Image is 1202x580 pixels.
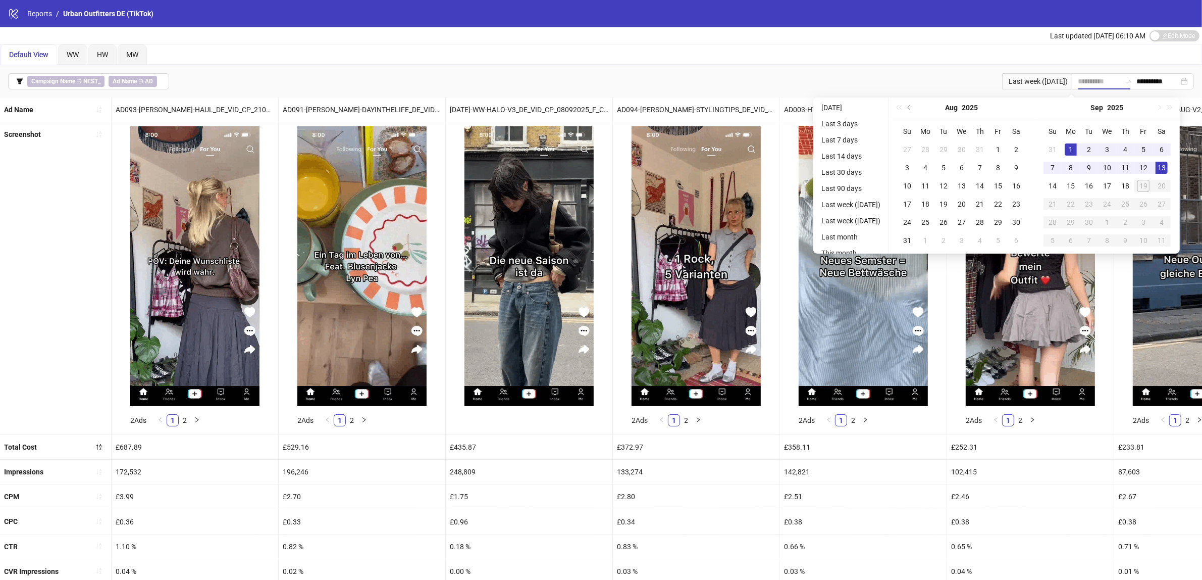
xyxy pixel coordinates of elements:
td: 2025-08-19 [934,195,953,213]
a: Reports [25,8,54,19]
button: left [154,414,167,426]
button: left [322,414,334,426]
li: Next Page [358,414,370,426]
li: 2 [346,414,358,426]
li: 1 [1002,414,1014,426]
td: 2025-09-02 [1080,140,1098,159]
td: 2025-08-18 [916,195,934,213]
a: 1 [835,415,847,426]
div: 27 [901,143,913,156]
a: 2 [179,415,190,426]
th: We [1098,122,1116,140]
div: 31 [974,143,986,156]
td: 2025-09-05 [1134,140,1153,159]
td: 2025-08-09 [1007,159,1025,177]
div: 9 [1119,234,1131,247]
div: 27 [1156,198,1168,210]
span: to [1124,77,1132,85]
td: 2025-09-11 [1116,159,1134,177]
li: Previous Page [1157,414,1169,426]
div: 2 [937,234,950,247]
td: 2025-08-20 [953,195,971,213]
td: 2025-08-17 [898,195,916,213]
div: 7 [1083,234,1095,247]
div: 14 [974,180,986,192]
span: ∋ [27,76,104,87]
td: 2025-07-27 [898,140,916,159]
td: 2025-10-09 [1116,231,1134,250]
div: 21 [1047,198,1059,210]
div: AD093-[PERSON_NAME]-HAUL_DE_VID_CP_21082025_F_NSN_SC13_USP7_WW [112,98,278,122]
td: 2025-10-05 [1043,231,1062,250]
td: 2025-09-13 [1153,159,1171,177]
div: 11 [919,180,931,192]
button: right [859,414,871,426]
button: Campaign Name ∋ NEST_Ad Name ∋ AD [8,73,169,89]
button: right [1026,414,1038,426]
td: 2025-10-01 [1098,213,1116,231]
td: 2025-09-14 [1043,177,1062,195]
div: 3 [1137,216,1149,228]
li: 2 [1014,414,1026,426]
span: sort-ascending [95,518,102,525]
li: Previous Page [990,414,1002,426]
div: 7 [974,162,986,174]
span: sort-ascending [95,468,102,475]
b: Screenshot [4,130,41,138]
th: Mo [1062,122,1080,140]
a: 1 [1003,415,1014,426]
img: Screenshot 1837175062773122 [799,126,928,406]
th: Su [1043,122,1062,140]
button: left [990,414,1002,426]
td: 2025-09-05 [989,231,1007,250]
div: 31 [901,234,913,247]
div: 14 [1047,180,1059,192]
span: left [659,417,665,423]
span: right [194,417,200,423]
div: 10 [1101,162,1113,174]
div: 23 [1083,198,1095,210]
td: 2025-09-06 [1007,231,1025,250]
td: 2025-09-07 [1043,159,1062,177]
div: Last week ([DATE]) [1002,73,1072,89]
li: Last 7 days [817,134,884,146]
td: 2025-09-25 [1116,195,1134,213]
th: Th [971,122,989,140]
td: 2025-08-01 [989,140,1007,159]
div: 8 [1101,234,1113,247]
div: 13 [1156,162,1168,174]
span: left [325,417,331,423]
td: 2025-08-30 [1007,213,1025,231]
div: [DATE]-WW-HALO-V3_DE_VID_CP_08092025_F_CC_SC24_USP4_WW [446,98,612,122]
div: 20 [1156,180,1168,192]
div: 6 [1156,143,1168,156]
div: 24 [901,216,913,228]
div: 10 [901,180,913,192]
b: Ad Name [4,106,33,114]
td: 2025-07-28 [916,140,934,159]
img: Screenshot 1841065502178514 [130,126,259,406]
span: sort-ascending [95,131,102,138]
td: 2025-08-02 [1007,140,1025,159]
button: Choose a year [1108,98,1124,118]
td: 2025-09-09 [1080,159,1098,177]
div: 6 [956,162,968,174]
span: MW [126,51,138,59]
div: 27 [956,216,968,228]
b: AD [145,78,153,85]
td: 2025-08-07 [971,159,989,177]
span: right [695,417,701,423]
td: 2025-09-03 [1098,140,1116,159]
button: Choose a year [962,98,978,118]
div: 15 [992,180,1004,192]
td: 2025-08-16 [1007,177,1025,195]
td: 2025-10-11 [1153,231,1171,250]
div: 1 [919,234,931,247]
a: 1 [167,415,178,426]
td: 2025-09-01 [1062,140,1080,159]
span: sort-ascending [95,106,102,113]
td: 2025-09-19 [1134,177,1153,195]
img: Screenshot 1842718579721346 [464,126,594,406]
th: Su [898,122,916,140]
li: 2 [680,414,692,426]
